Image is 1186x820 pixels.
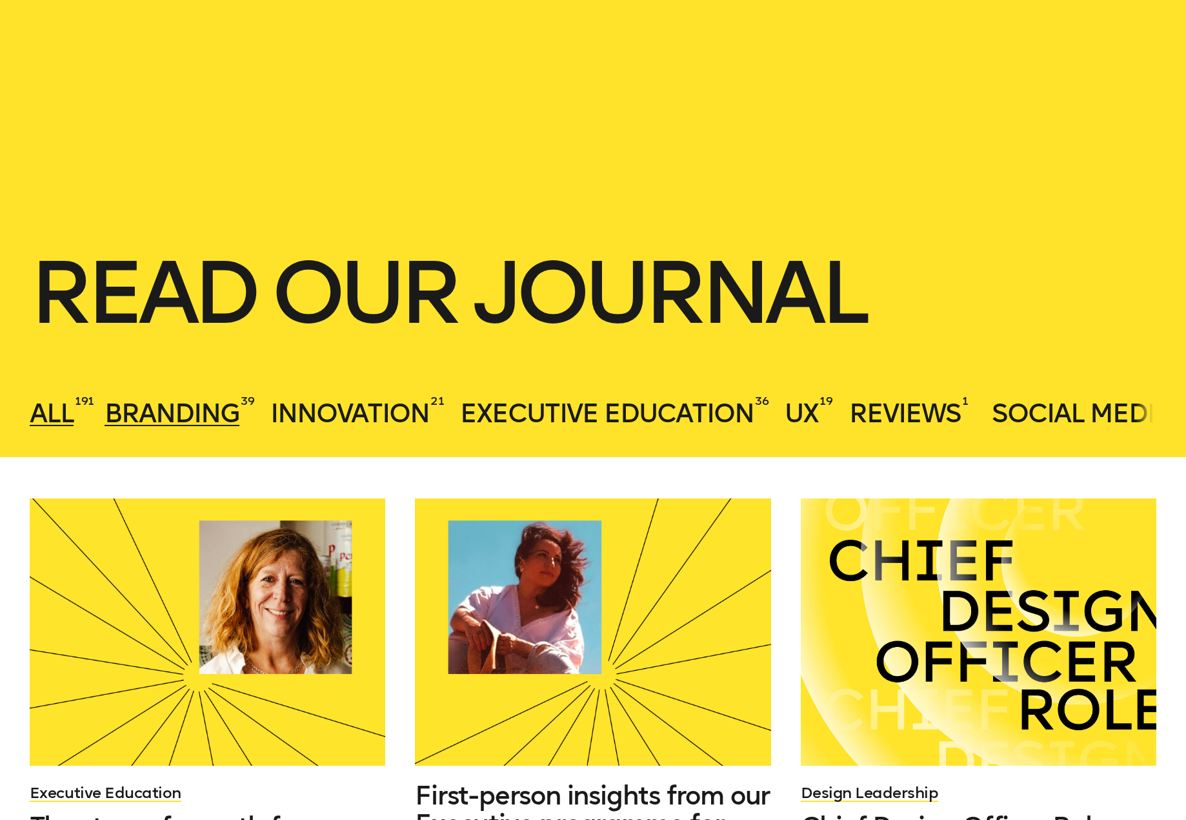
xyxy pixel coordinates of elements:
span: Branding [105,398,239,429]
sup: 1 [962,393,969,409]
span: Executive Education [460,398,754,429]
a: Design Leadership [801,783,939,802]
a: Executive Education [30,783,181,802]
sup: 39 [241,393,254,409]
span: Innovation [270,398,429,429]
span: Reviews [849,398,961,429]
sup: 191 [75,393,94,409]
span: All [30,398,74,429]
sup: 21 [430,393,444,409]
sup: 36 [755,393,769,409]
span: UX [785,398,818,429]
h1: Read our journal [30,251,1156,336]
sup: 19 [819,393,832,409]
